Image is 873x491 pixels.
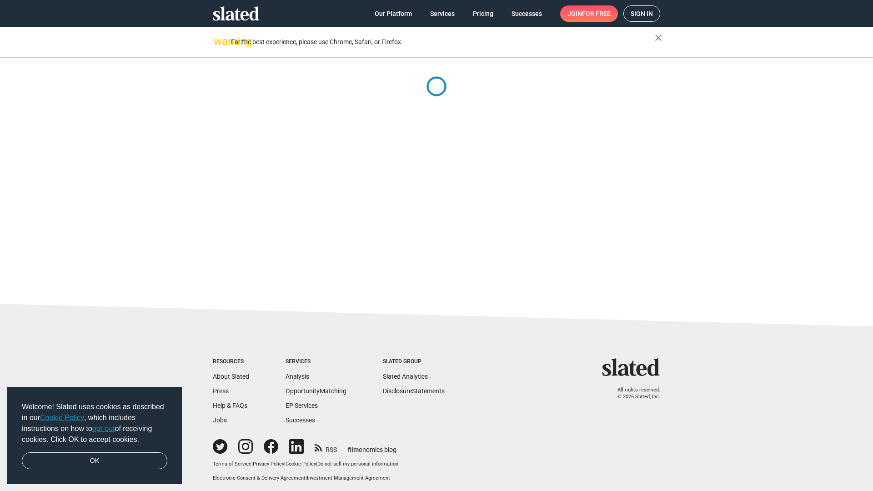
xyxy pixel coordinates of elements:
[306,475,307,481] span: |
[348,438,396,454] a: filmonomics blog
[316,461,317,467] span: |
[504,5,549,22] a: Successes
[213,416,227,424] a: Jobs
[375,5,412,22] span: Our Platform
[367,5,419,22] a: Our Platform
[284,461,286,467] span: |
[213,475,306,481] a: Electronic Consent & Delivery Agreement
[307,475,390,481] a: Investment Management Agreement
[423,5,462,22] a: Services
[560,5,618,22] a: Joinfor free
[623,5,660,22] a: Sign in
[286,416,315,424] a: Successes
[473,5,493,22] span: Pricing
[567,5,611,22] span: Join
[512,5,542,22] span: Successes
[631,6,653,21] span: Sign in
[213,461,251,467] a: Terms of Service
[231,36,655,48] div: For the best experience, please use Chrome, Safari, or Firefox.
[213,387,229,395] a: Press
[213,358,249,366] div: Resources
[653,32,664,43] mat-icon: close
[348,446,359,453] span: film
[213,402,247,409] a: Help & FAQs
[286,402,318,409] a: EP Services
[315,440,337,454] a: RSS
[608,387,660,400] p: All rights reserved. © 2025 Slated, Inc.
[383,358,445,366] div: Slated Group
[317,461,398,468] button: Do not sell my personal information
[286,373,309,380] a: Analysis
[582,5,611,22] span: for free
[430,5,455,22] span: Services
[383,373,428,380] a: Slated Analytics
[22,452,167,470] a: dismiss cookie message
[466,5,501,22] a: Pricing
[213,373,249,380] a: About Slated
[286,358,346,366] div: Services
[214,36,225,47] mat-icon: warning
[251,461,253,467] span: |
[253,461,284,467] a: Privacy Policy
[383,387,445,395] a: DisclosureStatements
[286,387,346,395] a: OpportunityMatching
[7,387,182,484] div: cookieconsent
[92,425,115,432] a: opt-out
[286,461,316,467] a: Cookie Policy
[40,414,84,421] a: Cookie Policy
[22,401,167,445] span: Welcome! Slated uses cookies as described in our , which includes instructions on how to of recei...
